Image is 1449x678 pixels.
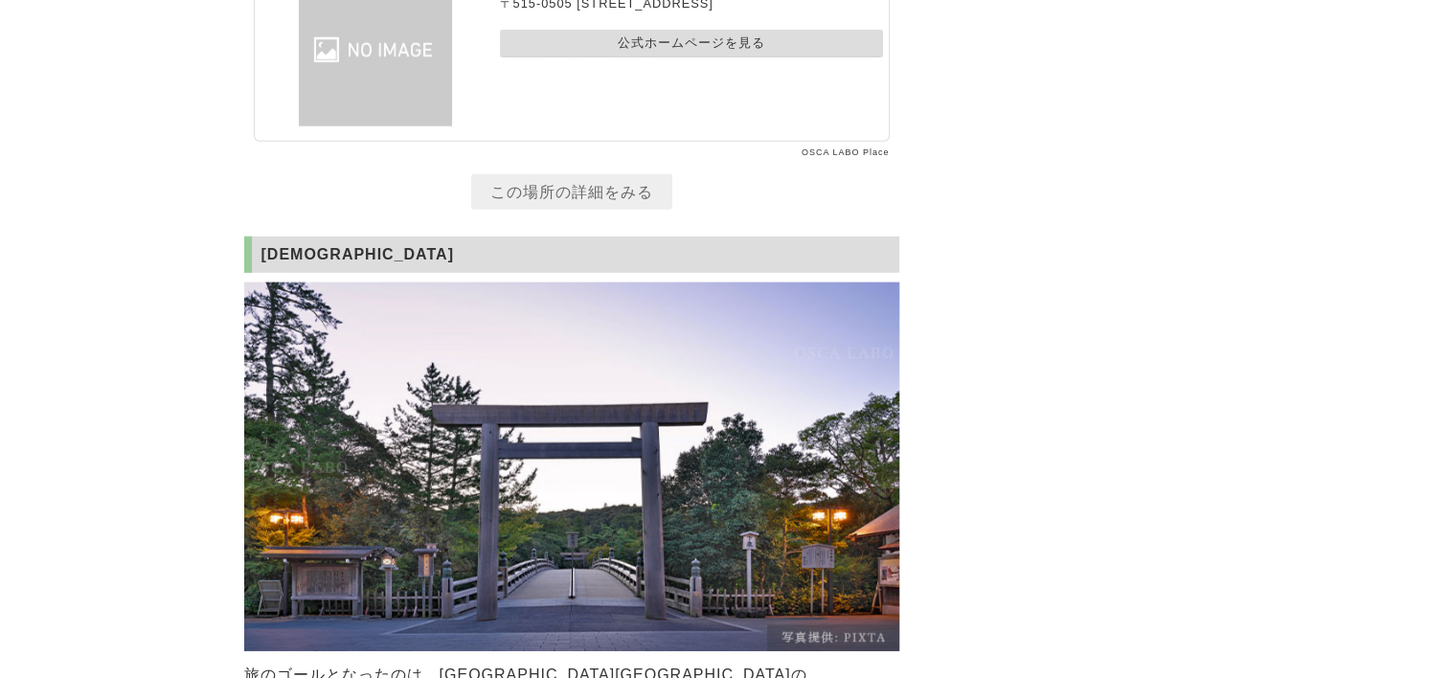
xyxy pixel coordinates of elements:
a: OSCA LABO Place [802,147,890,157]
a: この場所の詳細をみる [471,174,672,210]
h2: [DEMOGRAPHIC_DATA] [244,237,899,273]
a: 公式ホームページを見る [500,30,883,57]
img: 伊勢神宮 [244,282,899,651]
